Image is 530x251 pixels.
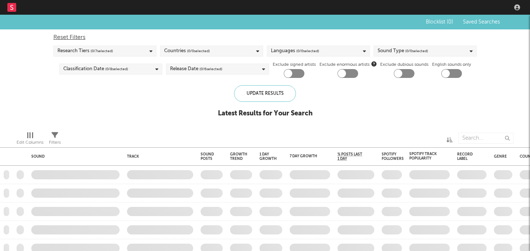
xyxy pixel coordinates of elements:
[199,65,222,73] span: ( 0 / 6 selected)
[230,152,248,161] div: Growth Trend
[382,152,404,161] div: Spotify Followers
[63,65,128,73] div: Classification Date
[201,152,214,161] div: Sound Posts
[127,154,190,159] div: Track
[105,65,128,73] span: ( 0 / 8 selected)
[371,60,377,67] button: Exclude enormous artists
[461,19,501,25] button: Saved Searches
[271,47,319,55] div: Languages
[273,60,316,69] label: Exclude signed artists
[296,47,319,55] span: ( 0 / 0 selected)
[187,47,210,55] span: ( 0 / 0 selected)
[457,152,476,161] div: Record Label
[164,47,210,55] div: Countries
[290,154,319,158] div: 7 Day Growth
[17,138,43,147] div: Edit Columns
[57,47,113,55] div: Research Tiers
[259,152,277,161] div: 1 Day Growth
[49,129,61,150] div: Filters
[426,19,453,25] span: Blocklist
[378,47,428,55] div: Sound Type
[31,154,116,159] div: Sound
[405,47,428,55] span: ( 0 / 0 selected)
[338,152,363,161] span: % Posts Last 1 Day
[218,109,312,118] div: Latest Results for Your Search
[49,138,61,147] div: Filters
[463,19,501,25] span: Saved Searches
[432,60,471,69] label: English sounds only
[458,133,513,144] input: Search...
[234,85,296,102] div: Update Results
[91,47,113,55] span: ( 0 / 7 selected)
[53,33,477,42] div: Reset Filters
[319,60,377,69] span: Exclude enormous artists
[447,19,453,25] span: ( 0 )
[494,154,507,159] div: Genre
[17,129,43,150] div: Edit Columns
[409,152,439,161] div: Spotify Track Popularity
[380,60,428,69] label: Exclude dubious sounds
[170,65,222,73] div: Release Date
